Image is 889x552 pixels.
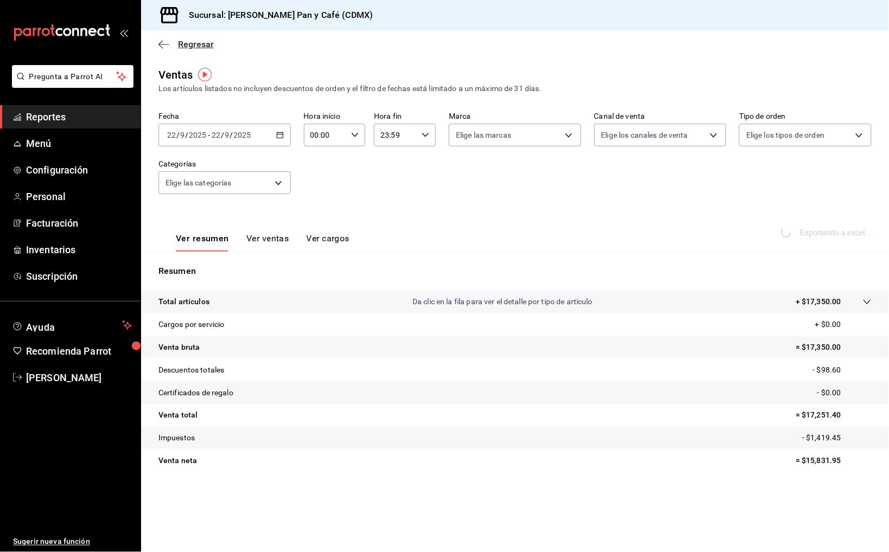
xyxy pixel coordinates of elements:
p: Venta bruta [158,342,200,353]
span: Configuración [26,163,132,177]
p: Total artículos [158,296,209,307]
p: = $15,831.95 [796,455,872,466]
p: Certificados de regalo [158,387,233,399]
label: Fecha [158,113,291,120]
p: Resumen [158,265,872,278]
button: Ver cargos [307,233,350,252]
label: Tipo de orden [739,113,872,120]
p: - $1,419.45 [803,432,872,444]
p: Impuestos [158,432,195,444]
span: / [185,131,188,139]
p: Cargos por servicio [158,319,225,330]
button: Pregunta a Parrot AI [12,65,134,88]
span: Elige los canales de venta [601,130,688,140]
img: Tooltip marker [198,68,212,81]
span: Ayuda [26,319,118,332]
button: open_drawer_menu [119,28,128,37]
input: -- [225,131,230,139]
span: Elige las marcas [456,130,511,140]
p: Descuentos totales [158,364,224,376]
span: Suscripción [26,269,132,284]
p: + $0.00 [815,319,872,330]
span: / [221,131,224,139]
p: Da clic en la fila para ver el detalle por tipo de artículo [412,296,593,307]
label: Marca [449,113,581,120]
span: Elige las categorías [166,177,232,188]
button: Regresar [158,39,214,49]
span: Inventarios [26,242,132,257]
input: -- [167,131,176,139]
span: [PERSON_NAME] [26,370,132,385]
span: Facturación [26,216,132,230]
div: Los artículos listados no incluyen descuentos de orden y el filtro de fechas está limitado a un m... [158,83,872,94]
span: Pregunta a Parrot AI [29,71,117,82]
span: / [176,131,180,139]
span: / [230,131,233,139]
div: Ventas [158,67,193,83]
p: - $98.60 [813,364,872,376]
p: - $0.00 [817,387,872,399]
span: Elige los tipos de orden [746,130,824,140]
span: Personal [26,189,132,204]
h3: Sucursal: [PERSON_NAME] Pan y Café (CDMX) [180,9,373,22]
p: Venta total [158,409,198,421]
span: Regresar [178,39,214,49]
p: + $17,350.00 [796,296,841,307]
label: Canal de venta [594,113,727,120]
label: Categorías [158,161,291,168]
p: = $17,350.00 [796,342,872,353]
input: -- [211,131,221,139]
p: = $17,251.40 [796,409,872,421]
button: Ver resumen [176,233,229,252]
a: Pregunta a Parrot AI [8,79,134,90]
div: navigation tabs [176,233,350,252]
p: Venta neta [158,455,197,466]
label: Hora inicio [304,113,366,120]
span: Recomienda Parrot [26,344,132,358]
span: Reportes [26,110,132,124]
input: ---- [233,131,252,139]
input: ---- [188,131,207,139]
label: Hora fin [374,113,436,120]
input: -- [180,131,185,139]
span: - [208,131,210,139]
button: Ver ventas [246,233,289,252]
span: Menú [26,136,132,151]
span: Sugerir nueva función [13,536,132,548]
